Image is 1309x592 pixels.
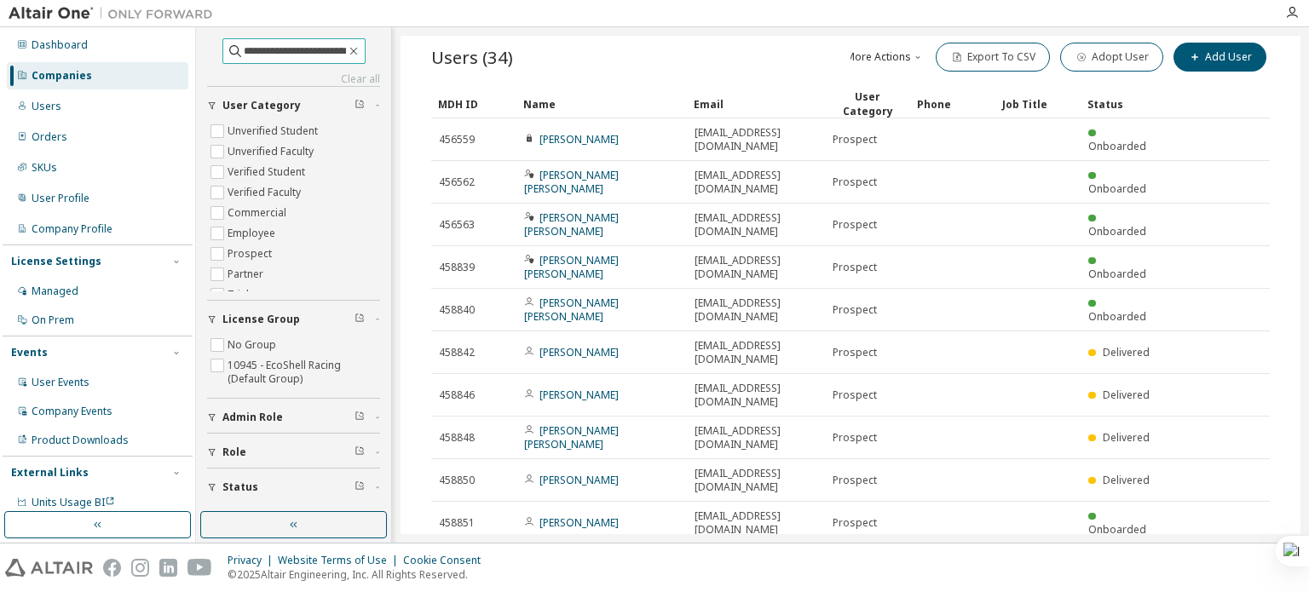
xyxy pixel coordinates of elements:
[355,313,365,326] span: Clear filter
[1088,181,1146,196] span: Onboarded
[439,218,475,232] span: 456563
[439,431,475,445] span: 458848
[32,434,129,447] div: Product Downloads
[524,168,619,196] a: [PERSON_NAME] [PERSON_NAME]
[355,445,365,459] span: Clear filter
[187,559,212,577] img: youtube.svg
[524,423,619,451] a: [PERSON_NAME] [PERSON_NAME]
[833,516,877,530] span: Prospect
[207,434,380,471] button: Role
[833,431,877,445] span: Prospect
[695,382,817,409] span: [EMAIL_ADDRESS][DOMAIN_NAME]
[844,43,926,72] button: More Actions
[439,261,475,274] span: 458839
[207,301,380,338] button: License Group
[32,405,112,418] div: Company Events
[11,466,89,480] div: External Links
[159,559,177,577] img: linkedin.svg
[431,45,513,69] span: Users (34)
[32,69,92,83] div: Companies
[32,38,88,52] div: Dashboard
[32,222,112,236] div: Company Profile
[228,244,275,264] label: Prospect
[32,376,89,389] div: User Events
[5,559,93,577] img: altair_logo.svg
[694,90,818,118] div: Email
[917,90,989,118] div: Phone
[695,424,817,451] span: [EMAIL_ADDRESS][DOMAIN_NAME]
[222,99,301,112] span: User Category
[11,255,101,268] div: License Settings
[32,313,74,327] div: On Prem
[222,480,258,494] span: Status
[1088,267,1146,281] span: Onboarded
[228,335,280,355] label: No Group
[32,161,57,175] div: SKUs
[695,254,817,281] span: [EMAIL_ADDRESS][DOMAIN_NAME]
[439,516,475,530] span: 458851
[523,90,680,118] div: Name
[228,121,321,141] label: Unverified Student
[228,554,278,567] div: Privacy
[439,474,475,487] span: 458850
[228,223,279,244] label: Employee
[9,5,222,22] img: Altair One
[1173,43,1266,72] button: Add User
[524,210,619,239] a: [PERSON_NAME] [PERSON_NAME]
[936,43,1050,72] button: Export To CSV
[1088,522,1146,537] span: Onboarded
[207,72,380,86] a: Clear all
[103,559,121,577] img: facebook.svg
[439,346,475,359] span: 458842
[1002,90,1074,118] div: Job Title
[32,100,61,113] div: Users
[1088,224,1146,239] span: Onboarded
[403,554,491,567] div: Cookie Consent
[207,468,380,506] button: Status
[439,388,475,402] span: 458846
[695,509,817,537] span: [EMAIL_ADDRESS][DOMAIN_NAME]
[278,554,403,567] div: Website Terms of Use
[207,87,380,124] button: User Category
[539,515,619,530] a: [PERSON_NAME]
[833,346,877,359] span: Prospect
[1060,43,1163,72] button: Adopt User
[32,495,115,509] span: Units Usage BI
[833,261,877,274] span: Prospect
[539,132,619,147] a: [PERSON_NAME]
[439,133,475,147] span: 456559
[695,126,817,153] span: [EMAIL_ADDRESS][DOMAIN_NAME]
[524,296,619,324] a: [PERSON_NAME] [PERSON_NAME]
[32,285,78,298] div: Managed
[1103,430,1150,445] span: Delivered
[32,130,67,144] div: Orders
[222,445,246,459] span: Role
[695,211,817,239] span: [EMAIL_ADDRESS][DOMAIN_NAME]
[1103,473,1150,487] span: Delivered
[524,253,619,281] a: [PERSON_NAME] [PERSON_NAME]
[1103,388,1150,402] span: Delivered
[355,480,365,494] span: Clear filter
[695,169,817,196] span: [EMAIL_ADDRESS][DOMAIN_NAME]
[539,473,619,487] a: [PERSON_NAME]
[32,192,89,205] div: User Profile
[833,175,877,189] span: Prospect
[131,559,149,577] img: instagram.svg
[438,90,510,118] div: MDH ID
[207,399,380,436] button: Admin Role
[695,339,817,366] span: [EMAIL_ADDRESS][DOMAIN_NAME]
[1088,309,1146,324] span: Onboarded
[439,303,475,317] span: 458840
[1088,139,1146,153] span: Onboarded
[439,175,475,189] span: 456562
[833,133,877,147] span: Prospect
[228,141,317,162] label: Unverified Faculty
[833,474,877,487] span: Prospect
[355,411,365,424] span: Clear filter
[832,89,903,118] div: User Category
[1103,345,1150,359] span: Delivered
[833,388,877,402] span: Prospect
[355,99,365,112] span: Clear filter
[228,162,309,182] label: Verified Student
[539,388,619,402] a: [PERSON_NAME]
